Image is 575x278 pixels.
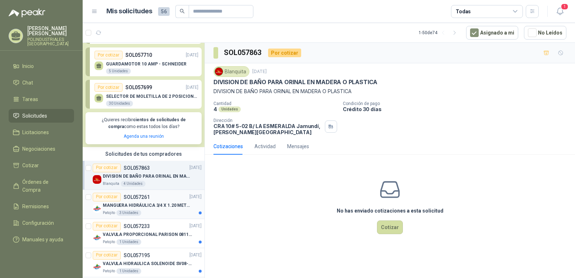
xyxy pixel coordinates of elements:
[22,161,39,169] span: Cotizar
[103,202,192,209] p: MANGUERA HIDRÁULICA 3/4 X 1.20 METROS DE LONGITUD HR-HR-ACOPLADA
[215,68,223,76] img: Company Logo
[106,6,152,17] h1: Mis solicitudes
[27,26,74,36] p: [PERSON_NAME] [PERSON_NAME]
[9,142,74,156] a: Negociaciones
[9,109,74,123] a: Solicitudes
[93,193,121,201] div: Por cotizar
[93,263,101,271] img: Company Logo
[268,49,301,57] div: Por cotizar
[103,173,192,180] p: DIVISION DE BAÑO PARA ORINAL EN MADERA O PLASTICA
[213,118,322,123] p: Dirección
[124,195,150,200] p: SOL057261
[106,61,187,67] p: GUARDAMOTOR 10 AMP - SCHNEIDER
[9,126,74,139] a: Licitaciones
[124,224,150,229] p: SOL057233
[124,165,150,170] p: SOL057863
[116,268,141,274] div: 1 Unidades
[103,268,115,274] p: Patojito
[22,128,49,136] span: Licitaciones
[86,47,202,76] a: Por cotizarSOL057710[DATE] GUARDAMOTOR 10 AMP - SCHNEIDER5 Unidades
[93,204,101,213] img: Company Logo
[93,164,121,172] div: Por cotizar
[106,94,198,99] p: SELECTOR DE MOLETILLA DE 2 POSICIONES
[213,142,243,150] div: Cotizaciones
[186,84,198,91] p: [DATE]
[95,51,123,59] div: Por cotizar
[103,210,115,216] p: Patojito
[22,178,67,194] span: Órdenes de Compra
[106,101,133,106] div: 30 Unidades
[83,147,204,161] div: Solicitudes de tus compradores
[9,92,74,106] a: Tareas
[180,9,185,14] span: search
[22,95,38,103] span: Tareas
[189,252,202,259] p: [DATE]
[456,8,471,15] div: Todas
[22,112,47,120] span: Solicitudes
[22,236,63,243] span: Manuales y ayuda
[9,175,74,197] a: Órdenes de Compra
[189,164,202,171] p: [DATE]
[106,68,131,74] div: 5 Unidades
[252,68,267,75] p: [DATE]
[83,219,204,248] a: Por cotizarSOL057233[DATE] Company LogoVALVULA PROPORCIONAL PARISON 0811404612 / 4WRPEH6C4 REXROT...
[158,7,170,16] span: 56
[90,117,197,130] p: ¿Quieres recibir como estas todos los días?
[22,145,55,153] span: Negociaciones
[561,3,569,10] span: 1
[93,175,101,184] img: Company Logo
[93,222,121,231] div: Por cotizar
[22,219,54,227] span: Configuración
[213,66,249,77] div: Blanquita
[254,142,276,150] div: Actividad
[95,83,123,92] div: Por cotizar
[189,223,202,229] p: [DATE]
[83,161,204,190] a: Por cotizarSOL057863[DATE] Company LogoDIVISION DE BAÑO PARA ORINAL EN MADERA O PLASTICABlanquita...
[116,210,141,216] div: 3 Unidades
[9,216,74,230] a: Configuración
[103,260,192,267] p: VALVULA HIDRAULICA SOLENOIDE SV08-20 REF : SV08-3B-N-24DC-DG NORMALMENTE CERRADA
[377,220,403,234] button: Cotizar
[125,83,152,91] p: SOL057699
[9,59,74,73] a: Inicio
[9,200,74,213] a: Remisiones
[103,239,115,245] p: Patojito
[213,123,322,135] p: CRA 10# 5-02 B/ LA ESMERALDA Jamundí , [PERSON_NAME][GEOGRAPHIC_DATA]
[124,253,150,258] p: SOL057195
[86,80,202,109] a: Por cotizarSOL057699[DATE] SELECTOR DE MOLETILLA DE 2 POSICIONES30 Unidades
[343,106,572,112] p: Crédito 30 días
[83,190,204,219] a: Por cotizarSOL057261[DATE] Company LogoMANGUERA HIDRÁULICA 3/4 X 1.20 METROS DE LONGITUD HR-HR-AC...
[103,181,119,187] p: Blanquita
[108,117,186,129] b: cientos de solicitudes de compra
[83,248,204,277] a: Por cotizarSOL057195[DATE] Company LogoVALVULA HIDRAULICA SOLENOIDE SV08-20 REF : SV08-3B-N-24DC-...
[218,106,241,112] div: Unidades
[9,76,74,90] a: Chat
[524,26,566,40] button: No Leídos
[124,134,164,139] a: Agenda una reunión
[419,27,460,38] div: 1 - 50 de 74
[125,51,152,59] p: SOL057710
[121,181,146,187] div: 4 Unidades
[9,159,74,172] a: Cotizar
[343,101,572,106] p: Condición de pago
[287,142,309,150] div: Mensajes
[213,106,217,112] p: 4
[93,251,121,260] div: Por cotizar
[27,37,74,46] p: POLINDUSTRIALES [GEOGRAPHIC_DATA]
[213,87,566,95] p: DIVISION DE BAÑO PARA ORINAL EN MADERA O PLASTICA
[213,101,337,106] p: Cantidad
[213,78,377,86] p: DIVISION DE BAÑO PARA ORINAL EN MADERA O PLASTICA
[189,193,202,200] p: [DATE]
[93,233,101,242] img: Company Logo
[224,47,262,58] h3: SOL057863
[337,207,443,215] h3: No has enviado cotizaciones a esta solicitud
[22,79,33,87] span: Chat
[9,233,74,246] a: Manuales y ayuda
[22,62,34,70] span: Inicio
[9,9,45,17] img: Logo peakr
[116,239,141,245] div: 1 Unidades
[553,5,566,18] button: 1
[186,52,198,59] p: [DATE]
[22,202,49,210] span: Remisiones
[103,231,192,238] p: VALVULA PROPORCIONAL PARISON 0811404612 / 4WRPEH6C4 REXROTH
